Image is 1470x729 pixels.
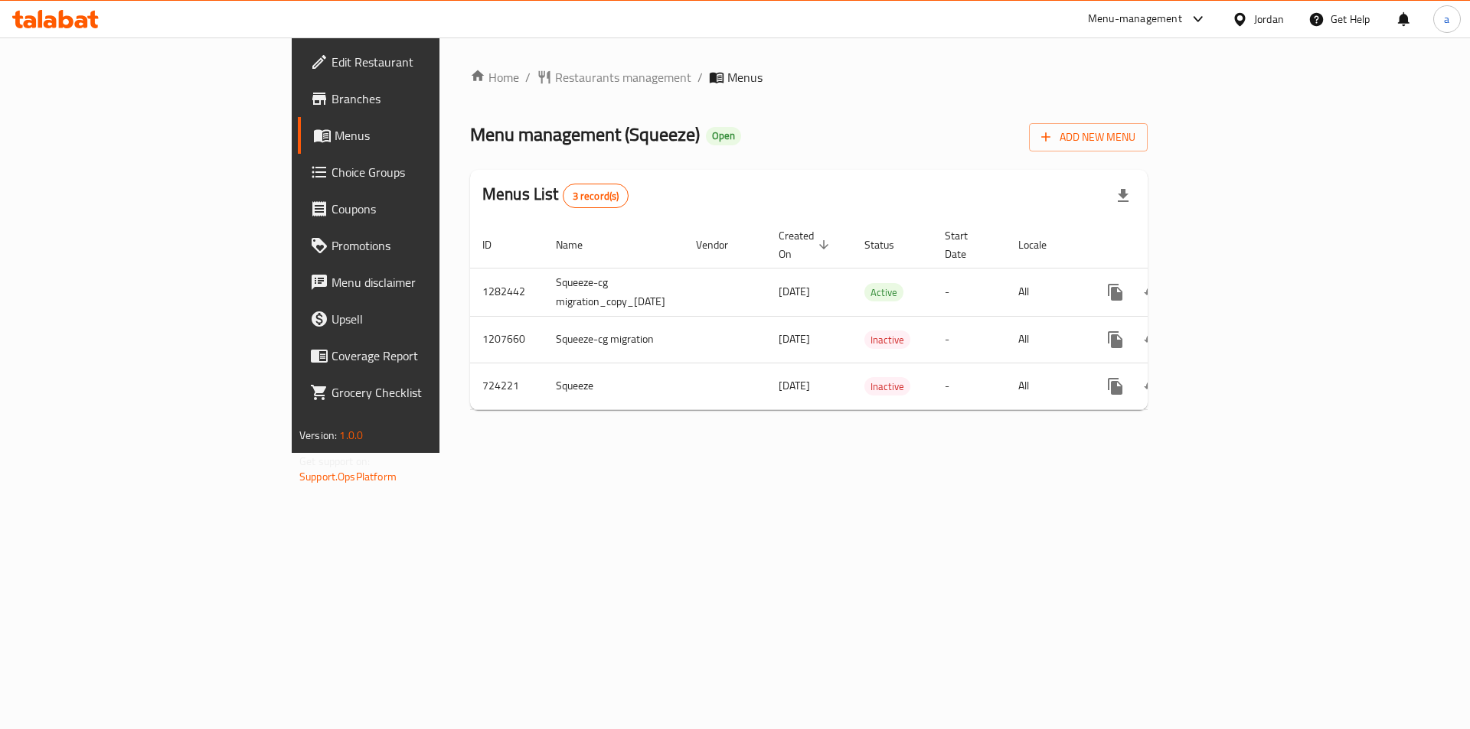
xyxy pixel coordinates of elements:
[563,189,629,203] span: 3 record(s)
[1029,123,1148,151] button: Add New Menu
[933,268,1006,316] td: -
[298,117,537,154] a: Menus
[864,236,914,254] span: Status
[1041,128,1135,147] span: Add New Menu
[933,316,1006,363] td: -
[779,226,834,263] span: Created On
[332,383,525,402] span: Grocery Checklist
[1097,321,1134,358] button: more
[332,53,525,71] span: Edit Restaurant
[470,222,1256,410] table: enhanced table
[537,68,691,86] a: Restaurants management
[1444,11,1449,28] span: a
[864,377,910,395] div: Inactive
[697,68,703,86] li: /
[1254,11,1284,28] div: Jordan
[1097,274,1134,311] button: more
[470,117,700,151] span: Menu management ( Squeeze )
[1006,363,1085,409] td: All
[864,331,910,349] span: Inactive
[556,236,603,254] span: Name
[1018,236,1067,254] span: Locale
[299,425,337,445] span: Version:
[933,363,1006,409] td: -
[864,283,903,301] div: Active
[1134,368,1171,405] button: Change Status
[298,154,537,190] a: Choice Groups
[1134,321,1171,358] button: Change Status
[706,129,741,142] span: Open
[298,301,537,337] a: Upsell
[706,127,741,145] div: Open
[1088,10,1182,28] div: Menu-management
[332,163,525,181] span: Choice Groups
[332,347,525,365] span: Coverage Report
[945,226,988,263] span: Start Date
[544,268,684,316] td: Squeeze-cg migration_copy_[DATE]
[1097,368,1134,405] button: more
[298,374,537,411] a: Grocery Checklist
[1006,316,1085,363] td: All
[298,190,537,227] a: Coupons
[332,273,525,291] span: Menu disclaimer
[298,227,537,264] a: Promotions
[299,451,370,471] span: Get support on:
[298,80,537,117] a: Branches
[482,183,629,208] h2: Menus List
[563,184,629,208] div: Total records count
[696,236,748,254] span: Vendor
[1105,177,1142,214] div: Export file
[299,467,397,487] a: Support.OpsPlatform
[555,68,691,86] span: Restaurants management
[335,126,525,145] span: Menus
[339,425,363,445] span: 1.0.0
[470,68,1148,86] nav: breadcrumb
[1085,222,1256,268] th: Actions
[779,376,810,395] span: [DATE]
[332,200,525,218] span: Coupons
[544,316,684,363] td: Squeeze-cg migration
[332,310,525,328] span: Upsell
[298,337,537,374] a: Coverage Report
[1006,268,1085,316] td: All
[482,236,511,254] span: ID
[779,282,810,301] span: [DATE]
[1134,274,1171,311] button: Change Status
[864,284,903,301] span: Active
[332,89,525,108] span: Branches
[864,378,910,395] span: Inactive
[779,329,810,349] span: [DATE]
[332,236,525,255] span: Promotions
[298,264,537,301] a: Menu disclaimer
[544,363,684,409] td: Squeeze
[727,68,763,86] span: Menus
[298,44,537,80] a: Edit Restaurant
